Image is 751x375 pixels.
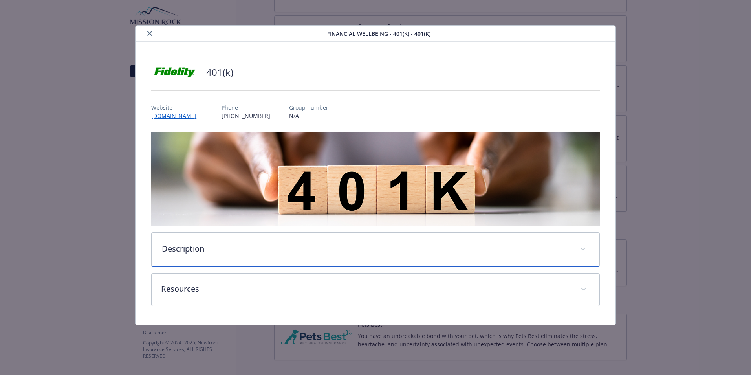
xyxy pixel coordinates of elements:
img: banner [151,132,600,226]
p: Phone [222,103,270,112]
button: close [145,29,154,38]
div: details for plan Financial Wellbeing - 401(k) - 401(k) [75,25,676,325]
a: [DOMAIN_NAME] [151,112,203,119]
p: [PHONE_NUMBER] [222,112,270,120]
div: Resources [152,274,599,306]
h2: 401(k) [206,66,233,79]
p: N/A [289,112,328,120]
p: Resources [161,283,571,295]
span: Financial Wellbeing - 401(k) - 401(k) [327,29,430,38]
img: Fidelity Investments [151,61,198,84]
p: Website [151,103,203,112]
p: Description [162,243,570,255]
p: Group number [289,103,328,112]
div: Description [152,233,599,267]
